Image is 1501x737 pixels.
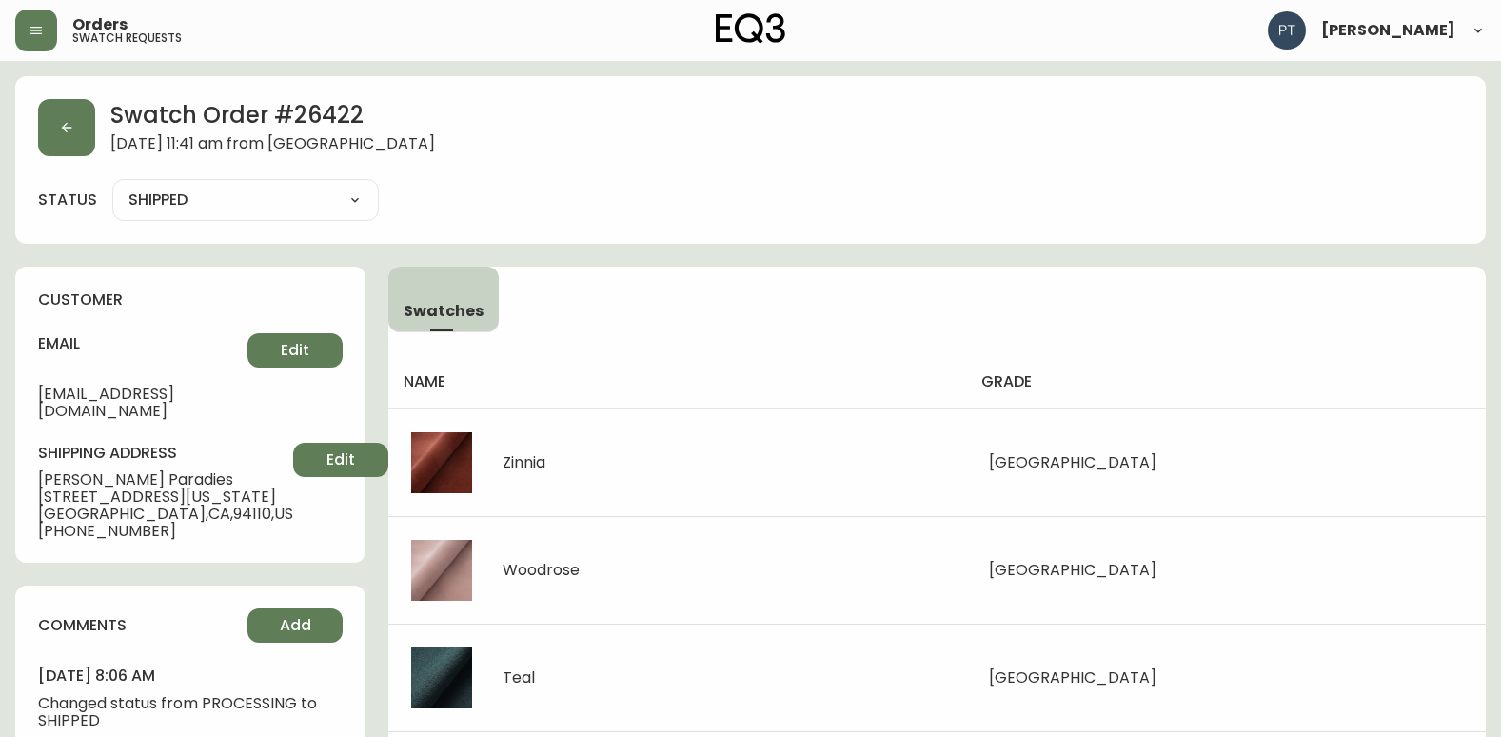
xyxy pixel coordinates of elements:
[38,506,293,523] span: [GEOGRAPHIC_DATA] , CA , 94110 , US
[404,301,484,321] span: Swatches
[411,647,472,708] img: c0889cb3-b897-4810-9042-0ccdd6637eef.jpg-thumb.jpg
[411,540,472,601] img: 883265e6-346c-4568-aa30-ed3fc632de22.jpg-thumb.jpg
[38,523,293,540] span: [PHONE_NUMBER]
[411,432,472,493] img: af07da82-cf11-4252-b2ed-54bafe0690e6.jpg-thumb.jpg
[989,451,1156,473] span: [GEOGRAPHIC_DATA]
[989,559,1156,581] span: [GEOGRAPHIC_DATA]
[110,135,435,156] span: [DATE] 11:41 am from [GEOGRAPHIC_DATA]
[38,666,343,687] h4: [DATE] 8:06 am
[38,443,293,464] h4: shipping address
[38,695,343,729] span: Changed status from PROCESSING to SHIPPED
[716,13,786,44] img: logo
[247,333,343,368] button: Edit
[110,99,435,135] h2: Swatch Order # 26422
[72,17,128,32] span: Orders
[38,386,247,420] span: [EMAIL_ADDRESS][DOMAIN_NAME]
[981,371,1471,392] h4: grade
[326,449,355,470] span: Edit
[1268,11,1306,50] img: 986dcd8e1aab7847125929f325458823
[503,669,535,687] div: Teal
[503,562,580,579] div: Woodrose
[38,488,293,506] span: [STREET_ADDRESS][US_STATE]
[38,289,343,310] h4: customer
[38,471,293,488] span: [PERSON_NAME] Paradies
[38,615,127,636] h4: comments
[280,615,311,636] span: Add
[404,371,950,392] h4: name
[1321,23,1455,38] span: [PERSON_NAME]
[72,32,182,44] h5: swatch requests
[247,608,343,643] button: Add
[281,340,309,361] span: Edit
[503,454,545,471] div: Zinnia
[38,333,247,354] h4: email
[38,189,97,210] label: status
[293,443,388,477] button: Edit
[989,667,1156,688] span: [GEOGRAPHIC_DATA]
